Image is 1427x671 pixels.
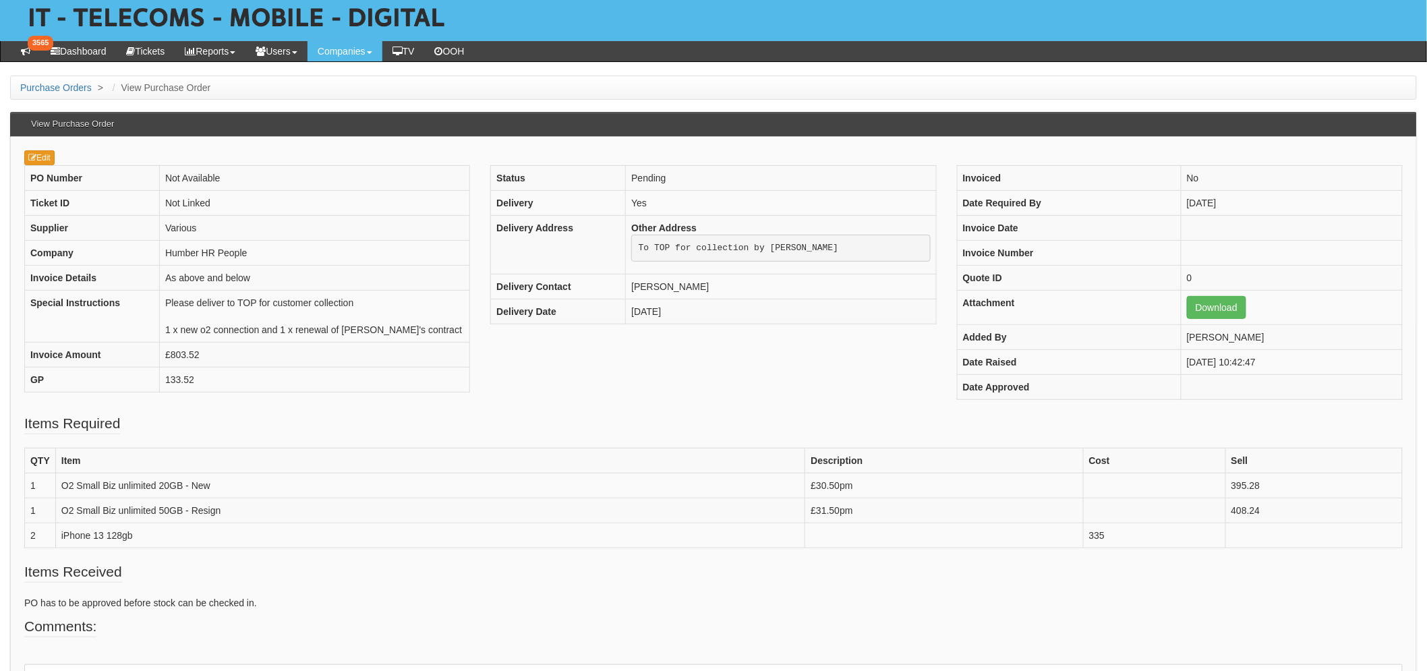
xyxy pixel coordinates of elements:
[24,596,1403,610] p: PO has to be approved before stock can be checked in.
[55,498,805,523] td: O2 Small Biz unlimited 50GB - Resign
[1083,448,1225,473] th: Cost
[25,266,160,291] th: Invoice Details
[957,266,1181,291] th: Quote ID
[1181,266,1402,291] td: 0
[25,498,56,523] td: 1
[491,166,626,191] th: Status
[245,41,308,61] a: Users
[491,299,626,324] th: Delivery Date
[626,191,936,216] td: Yes
[631,235,930,262] pre: To TOP for collection by [PERSON_NAME]
[957,191,1181,216] th: Date Required By
[382,41,425,61] a: TV
[25,343,160,368] th: Invoice Amount
[117,41,175,61] a: Tickets
[957,325,1181,350] th: Added By
[55,473,805,498] td: O2 Small Biz unlimited 20GB - New
[1225,498,1402,523] td: 408.24
[957,241,1181,266] th: Invoice Number
[24,413,120,434] legend: Items Required
[1083,523,1225,548] td: 335
[160,343,470,368] td: £803.52
[25,368,160,392] th: GP
[160,368,470,392] td: 133.52
[805,473,1083,498] td: £30.50pm
[160,216,470,241] td: Various
[425,41,475,61] a: OOH
[1225,473,1402,498] td: 395.28
[805,498,1083,523] td: £31.50pm
[631,223,697,233] b: Other Address
[308,41,382,61] a: Companies
[28,36,53,51] span: 3565
[160,166,470,191] td: Not Available
[491,274,626,299] th: Delivery Contact
[957,291,1181,325] th: Attachment
[20,82,92,93] a: Purchase Orders
[626,274,936,299] td: [PERSON_NAME]
[805,448,1083,473] th: Description
[25,241,160,266] th: Company
[491,191,626,216] th: Delivery
[1187,296,1246,319] a: Download
[55,523,805,548] td: iPhone 13 128gb
[1181,350,1402,375] td: [DATE] 10:42:47
[1181,325,1402,350] td: [PERSON_NAME]
[1225,448,1402,473] th: Sell
[626,166,936,191] td: Pending
[957,350,1181,375] th: Date Raised
[40,41,117,61] a: Dashboard
[24,616,96,637] legend: Comments:
[25,216,160,241] th: Supplier
[160,191,470,216] td: Not Linked
[25,166,160,191] th: PO Number
[25,523,56,548] td: 2
[94,82,107,93] span: >
[957,166,1181,191] th: Invoiced
[160,241,470,266] td: Humber HR People
[109,81,211,94] li: View Purchase Order
[25,473,56,498] td: 1
[25,448,56,473] th: QTY
[24,150,55,165] a: Edit
[1181,166,1402,191] td: No
[24,113,121,136] h3: View Purchase Order
[55,448,805,473] th: Item
[160,291,470,343] td: Please deliver to TOP for customer collection 1 x new o2 connection and 1 x renewal of [PERSON_NA...
[25,291,160,343] th: Special Instructions
[626,299,936,324] td: [DATE]
[25,191,160,216] th: Ticket ID
[957,216,1181,241] th: Invoice Date
[491,216,626,274] th: Delivery Address
[160,266,470,291] td: As above and below
[1181,191,1402,216] td: [DATE]
[175,41,245,61] a: Reports
[24,562,122,583] legend: Items Received
[957,375,1181,400] th: Date Approved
